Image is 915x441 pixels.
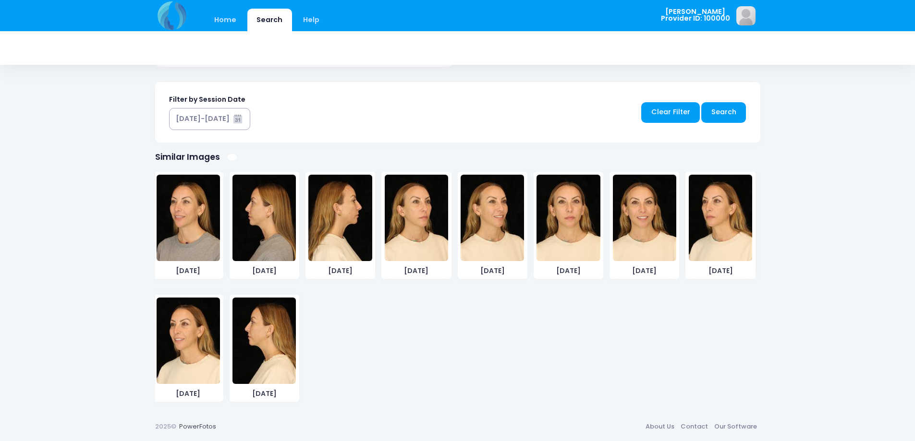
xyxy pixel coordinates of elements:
[308,266,372,276] span: [DATE]
[293,9,329,31] a: Help
[385,175,448,261] img: image
[461,266,524,276] span: [DATE]
[308,175,372,261] img: image
[155,422,176,431] span: 2025©
[157,175,220,261] img: image
[537,266,600,276] span: [DATE]
[232,175,296,261] img: image
[641,102,700,123] a: Clear Filter
[461,175,524,261] img: image
[537,175,600,261] img: image
[613,175,676,261] img: image
[711,417,760,435] a: Our Software
[232,298,296,384] img: image
[701,102,746,123] a: Search
[176,114,230,124] div: [DATE]-[DATE]
[232,389,296,399] span: [DATE]
[157,298,220,384] img: image
[643,417,678,435] a: About Us
[678,417,711,435] a: Contact
[689,175,752,261] img: image
[385,266,448,276] span: [DATE]
[247,9,292,31] a: Search
[179,422,216,431] a: PowerFotos
[157,266,220,276] span: [DATE]
[689,266,752,276] span: [DATE]
[157,389,220,399] span: [DATE]
[736,6,756,25] img: image
[205,9,246,31] a: Home
[155,152,220,162] h1: Similar Images
[661,8,730,22] span: [PERSON_NAME] Provider ID: 100000
[232,266,296,276] span: [DATE]
[613,266,676,276] span: [DATE]
[169,95,245,105] label: Filter by Session Date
